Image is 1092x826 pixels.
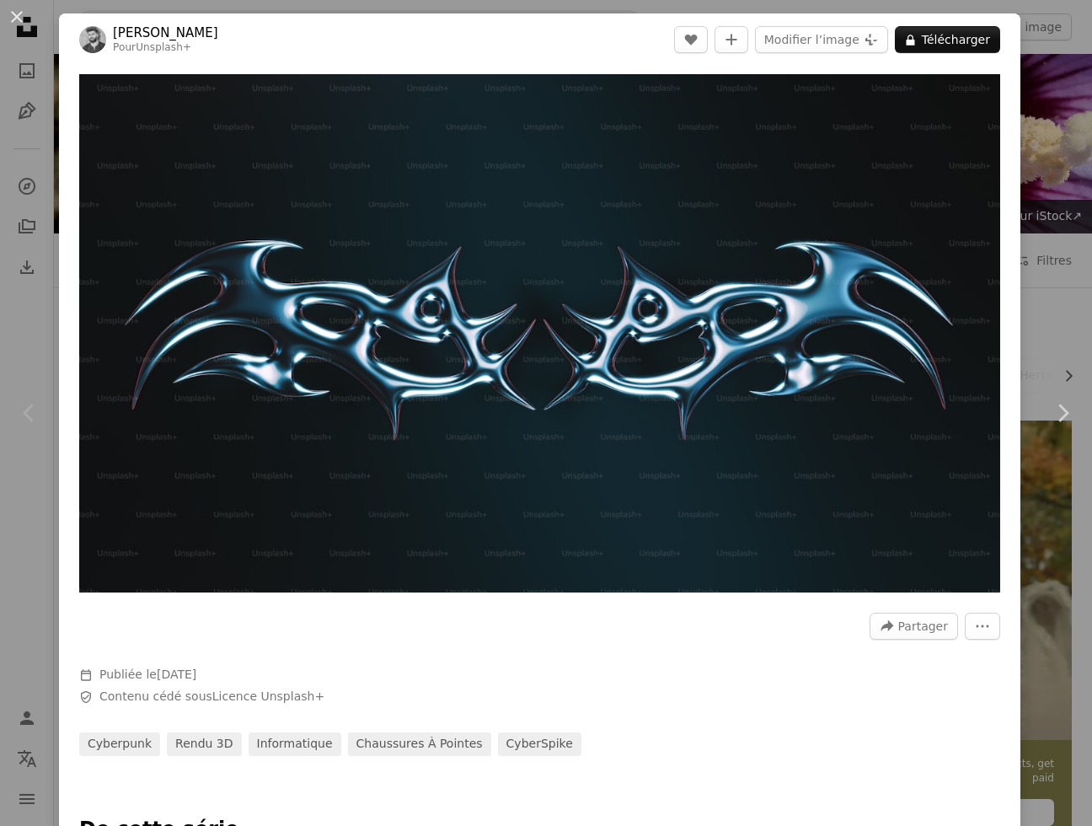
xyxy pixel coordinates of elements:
a: Rendu 3D [167,732,241,756]
div: Pour [113,41,218,55]
button: Plus d’actions [965,613,1000,640]
button: Ajouter à la collection [715,26,748,53]
button: Zoom sur cette image [79,74,1000,593]
button: Partager cette image [870,613,958,640]
a: CyberSpike [498,732,581,756]
a: Licence Unsplash+ [212,689,324,703]
span: Publiée le [99,668,196,681]
a: chaussures à pointes [348,732,491,756]
time: 4 septembre 2024 à 10:22:26 UTC−4 [157,668,196,681]
button: J’aime [674,26,708,53]
a: Suivant [1033,332,1092,494]
img: Accéder au profil de Mohamed Nohassi [79,26,106,53]
img: Un fond noir avec des motifs tribaux bleus et argentés [79,74,1000,593]
a: cyberpunk [79,732,160,756]
span: Partager [898,614,948,639]
a: Unsplash+ [136,41,191,53]
span: Contenu cédé sous [99,689,324,705]
a: informatique [249,732,341,756]
a: [PERSON_NAME] [113,24,218,41]
button: Télécharger [895,26,1000,53]
button: Modifier l’image [755,26,888,53]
